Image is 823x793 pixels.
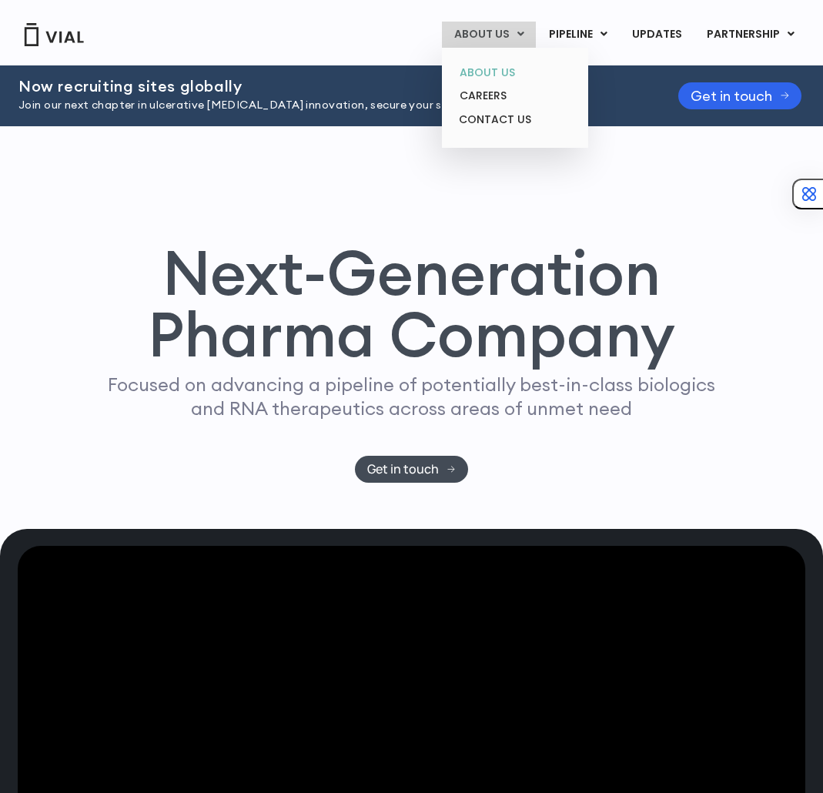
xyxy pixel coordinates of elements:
span: Get in touch [691,90,772,102]
p: Join our next chapter in ulcerative [MEDICAL_DATA] innovation, secure your site’s involvement [DA... [18,97,640,114]
h2: Now recruiting sites globally [18,78,640,95]
span: Get in touch [367,463,439,475]
a: ABOUT US [447,61,582,85]
a: Get in touch [355,456,468,483]
img: Vial Logo [23,23,85,46]
a: UPDATES [620,22,694,48]
a: Get in touch [678,82,801,109]
a: PIPELINEMenu Toggle [537,22,619,48]
p: Focused on advancing a pipeline of potentially best-in-class biologics and RNA therapeutics acros... [102,373,722,420]
a: ABOUT USMenu Toggle [442,22,536,48]
a: CAREERS [447,84,582,108]
a: CONTACT US [447,108,582,132]
h1: Next-Generation Pharma Company [79,242,745,365]
a: PARTNERSHIPMenu Toggle [694,22,807,48]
